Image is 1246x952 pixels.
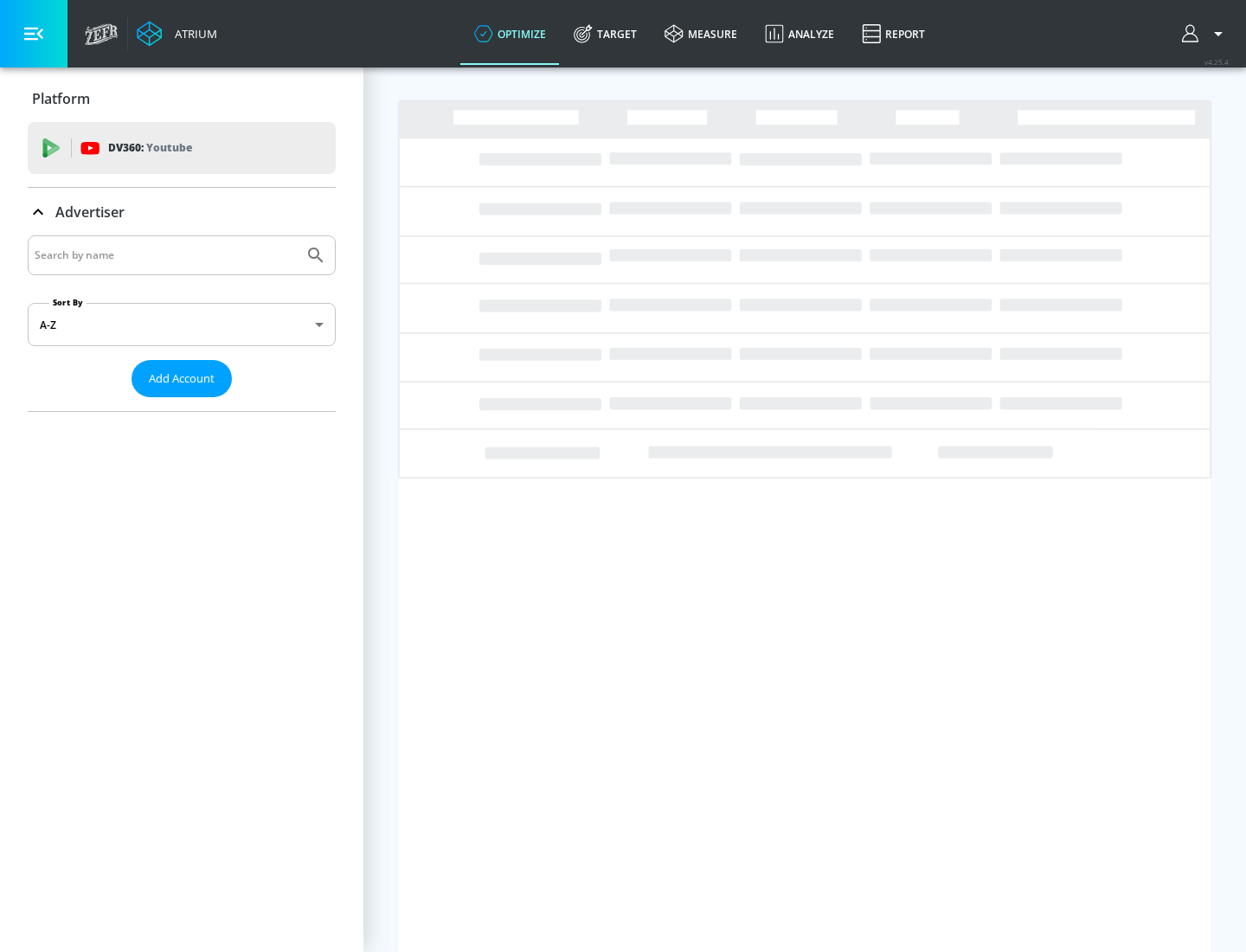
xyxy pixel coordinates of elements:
a: Atrium [137,21,217,47]
div: Advertiser [28,235,336,411]
p: Platform [32,89,90,108]
div: Advertiser [28,188,336,236]
label: Sort By [49,297,87,308]
div: Atrium [168,26,217,42]
div: DV360: Youtube [28,122,336,174]
nav: list of Advertiser [28,397,336,411]
span: v 4.25.4 [1204,57,1229,67]
p: Youtube [146,138,192,157]
a: Analyze [751,3,848,65]
input: Search by name [35,244,297,267]
a: optimize [460,3,560,65]
a: Target [560,3,651,65]
span: Add Account [149,369,215,389]
div: A-Z [28,303,336,346]
p: DV360: [108,138,192,158]
a: Report [848,3,939,65]
p: Advertiser [55,203,125,222]
button: Add Account [132,360,232,397]
a: measure [651,3,751,65]
div: Platform [28,74,336,123]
